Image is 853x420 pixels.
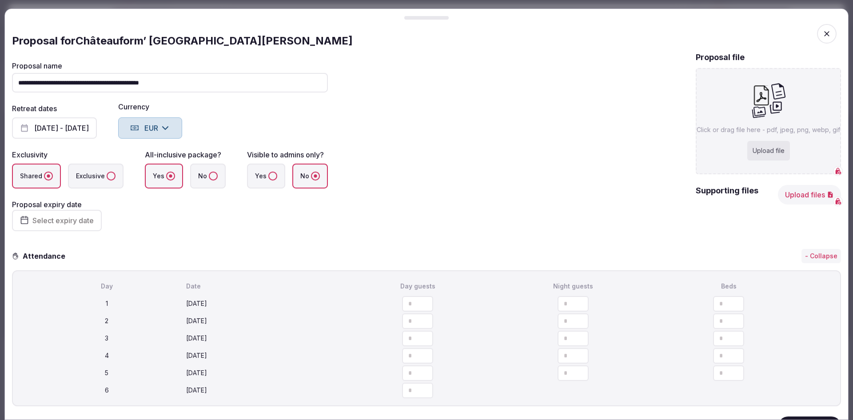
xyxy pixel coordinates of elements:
[12,117,97,139] button: [DATE] - [DATE]
[186,282,338,291] div: Date
[268,172,277,180] button: Yes
[31,282,183,291] div: Day
[247,164,285,188] label: Yes
[186,334,338,343] div: [DATE]
[186,386,338,395] div: [DATE]
[209,172,218,180] button: No
[68,164,124,188] label: Exclusive
[31,334,183,343] div: 3
[12,62,328,69] label: Proposal name
[12,164,61,188] label: Shared
[696,185,758,204] h2: Supporting files
[186,368,338,377] div: [DATE]
[190,164,226,188] label: No
[31,351,183,360] div: 4
[186,351,338,360] div: [DATE]
[292,164,328,188] label: No
[31,386,183,395] div: 6
[31,368,183,377] div: 5
[31,299,183,308] div: 1
[186,316,338,325] div: [DATE]
[12,150,48,159] label: Exclusivity
[247,150,324,159] label: Visible to admins only?
[19,251,72,261] h3: Attendance
[12,34,841,48] div: Proposal for Châteauform’ [GEOGRAPHIC_DATA][PERSON_NAME]
[653,282,805,291] div: Beds
[12,210,102,231] button: Select expiry date
[778,185,841,204] button: Upload files
[12,104,57,113] label: Retreat dates
[118,103,182,110] label: Currency
[32,216,94,225] span: Select expiry date
[311,172,320,180] button: No
[31,316,183,325] div: 2
[44,172,53,180] button: Shared
[497,282,649,291] div: Night guests
[697,125,840,134] p: Click or drag file here - pdf, jpeg, png, webp, gif
[166,172,175,180] button: Yes
[145,164,183,188] label: Yes
[801,249,841,263] button: - Collapse
[186,299,338,308] div: [DATE]
[118,117,182,139] button: EUR
[145,150,221,159] label: All-inclusive package?
[342,282,494,291] div: Day guests
[696,52,745,63] h2: Proposal file
[12,200,82,209] label: Proposal expiry date
[747,141,790,160] div: Upload file
[107,172,116,180] button: Exclusive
